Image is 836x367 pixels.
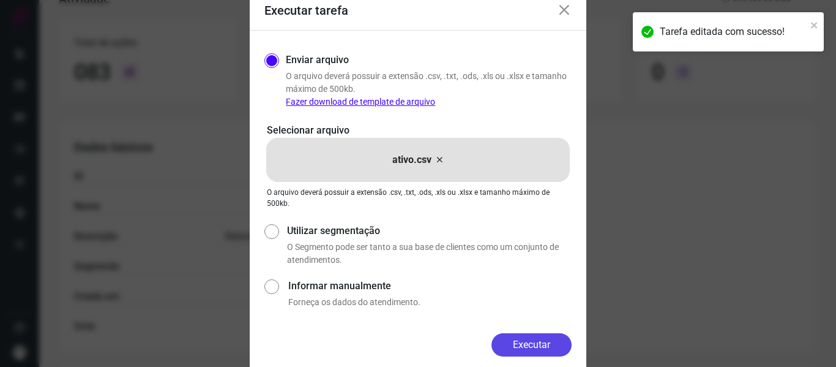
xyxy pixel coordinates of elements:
[287,241,572,267] p: O Segmento pode ser tanto a sua base de clientes como um conjunto de atendimentos.
[286,53,349,67] label: Enviar arquivo
[286,70,572,108] p: O arquivo deverá possuir a extensão .csv, .txt, .ods, .xls ou .xlsx e tamanho máximo de 500kb.
[267,187,569,209] p: O arquivo deverá possuir a extensão .csv, .txt, .ods, .xls ou .xlsx e tamanho máximo de 500kb.
[288,279,572,293] label: Informar manualmente
[264,3,348,18] h3: Executar tarefa
[660,25,807,39] div: Tarefa editada com sucesso!
[286,97,435,107] a: Fazer download de template de arquivo
[491,333,572,357] button: Executar
[287,224,572,238] label: Utilizar segmentação
[810,17,819,32] button: close
[392,153,431,167] p: ativo.csv
[288,296,572,309] p: Forneça os dados do atendimento.
[267,123,569,138] p: Selecionar arquivo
